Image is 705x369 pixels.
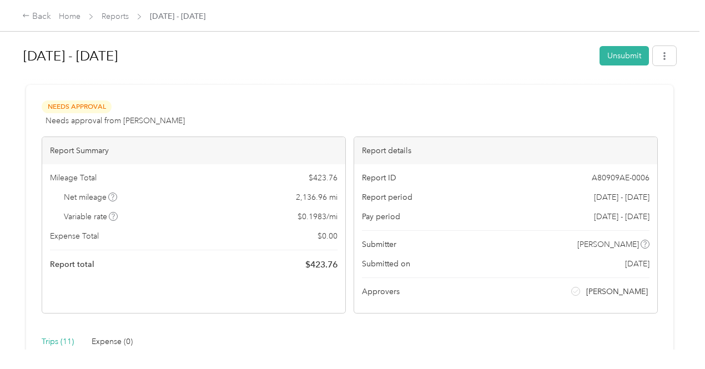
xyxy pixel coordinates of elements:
span: $ 423.76 [309,172,338,184]
div: Expense (0) [92,336,133,348]
span: [PERSON_NAME] [586,286,648,297]
div: Back [22,10,51,23]
span: $ 423.76 [305,258,338,271]
span: Needs approval from [PERSON_NAME] [46,115,185,127]
span: Report total [50,259,94,270]
span: Report period [362,191,412,203]
a: Home [59,12,80,21]
span: Net mileage [64,191,118,203]
span: [PERSON_NAME] [577,239,639,250]
span: 2,136.96 mi [296,191,338,203]
a: Reports [102,12,129,21]
span: [DATE] - [DATE] [594,211,649,223]
span: Submitted on [362,258,410,270]
span: $ 0.1983 / mi [298,211,338,223]
div: Trips (11) [42,336,74,348]
span: Needs Approval [42,100,112,113]
span: A80909AE-0006 [592,172,649,184]
span: [DATE] - [DATE] [150,11,205,22]
button: Unsubmit [600,46,649,65]
div: Report Summary [42,137,345,164]
span: Mileage Total [50,172,97,184]
span: Report ID [362,172,396,184]
span: Approvers [362,286,400,297]
span: Pay period [362,211,400,223]
span: Expense Total [50,230,99,242]
div: Report details [354,137,657,164]
span: Variable rate [64,211,118,223]
h1: Sep 1 - 30, 2025 [23,43,592,69]
span: Submitter [362,239,396,250]
span: $ 0.00 [318,230,338,242]
iframe: Everlance-gr Chat Button Frame [643,307,705,369]
span: [DATE] - [DATE] [594,191,649,203]
span: [DATE] [625,258,649,270]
